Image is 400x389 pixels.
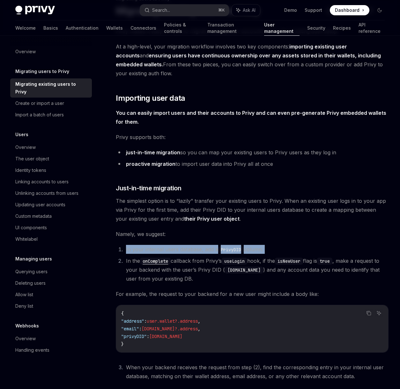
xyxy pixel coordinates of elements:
div: Unlinking accounts from users [15,189,78,197]
div: The user object [15,155,49,163]
a: Connectors [130,20,156,36]
span: Privy supports both: [116,133,389,142]
span: : [147,334,149,339]
span: For example, the request to your backend for a new user might include a body like: [116,290,389,298]
a: Recipes [333,20,351,36]
button: Ask AI [232,4,260,16]
div: Migrating existing users to Privy [15,80,88,96]
button: Copy the contents from the code block [365,309,373,317]
div: Whitelabel [15,235,38,243]
a: The user object [10,153,92,165]
a: Transaction management [207,20,257,36]
li: In your internal users database, add a column. [124,245,389,254]
span: "privyDID" [121,334,147,339]
div: Deleting users [15,279,46,287]
div: Allow list [15,291,33,298]
a: Handling events [10,344,92,356]
span: : [144,318,147,324]
a: Support [305,7,322,13]
div: Search... [152,6,170,14]
span: : [139,326,142,332]
button: Ask AI [375,309,383,317]
strong: ensuring users have continuous ownership over any assets stored in their wallets, including embed... [116,52,381,68]
span: "address" [121,318,144,324]
span: "email" [121,326,139,332]
li: to import user data into Privy all at once [116,159,389,168]
span: Dashboard [335,7,359,13]
a: Deleting users [10,277,92,289]
h5: Migrating users to Privy [15,68,69,75]
span: Namely, we suggest: [116,230,389,239]
li: When your backend receives the request from step (2), find the corresponding entry in your intern... [124,363,389,381]
button: Toggle dark mode [374,5,385,15]
div: UI components [15,224,47,231]
a: Overview [10,142,92,153]
code: PrivyDID [218,246,244,253]
a: Unlinking accounts from users [10,187,92,199]
button: Search...⌘K [140,4,228,16]
strong: You can easily import users and their accounts to Privy and can even pre-generate Privy embedded ... [116,110,386,125]
a: onComplete [140,258,171,264]
div: Create or import a user [15,99,64,107]
a: Overview [10,333,92,344]
div: Custom metadata [15,212,52,220]
span: , [198,318,200,324]
a: Allow list [10,289,92,300]
a: Deny list [10,300,92,312]
a: Migrating existing users to Privy [10,78,92,98]
img: dark logo [15,6,55,15]
a: Wallets [106,20,123,36]
div: Overview [15,143,36,151]
a: Linking accounts to users [10,176,92,187]
a: proactive migration [126,161,175,167]
a: Basics [43,20,58,36]
code: [DOMAIN_NAME] [225,267,263,274]
div: Deny list [15,302,33,310]
a: Policies & controls [164,20,200,36]
span: Just-in-time migration [116,184,181,193]
a: UI components [10,222,92,233]
span: At a high-level, your migration workflow involves two key components: and From these two pieces, ... [116,42,389,78]
a: Welcome [15,20,36,36]
div: Querying users [15,268,48,275]
a: Updating user accounts [10,199,92,210]
a: Import a batch of users [10,109,92,121]
a: Security [307,20,325,36]
span: , [198,326,200,332]
div: Updating user accounts [15,201,65,209]
div: Identity tokens [15,166,46,174]
a: Querying users [10,266,92,277]
a: Demo [284,7,297,13]
div: Handling events [15,346,49,354]
span: { [121,311,124,316]
a: User management [264,20,300,36]
span: Ask AI [243,7,256,13]
a: Identity tokens [10,165,92,176]
h5: Webhooks [15,322,39,330]
code: isNewUser [275,258,303,265]
h5: Managing users [15,255,52,263]
span: } [121,341,124,347]
h5: Users [15,131,28,138]
code: true [317,258,332,265]
a: Authentication [66,20,99,36]
div: Linking accounts to users [15,178,69,186]
a: Dashboard [330,5,369,15]
span: The simplest option is to “lazily” transfer your existing users to Privy. When an existing user l... [116,196,389,223]
span: Importing user data [116,93,185,103]
a: API reference [359,20,385,36]
a: Whitelabel [10,233,92,245]
li: In the callback from Privy’s hook, if the flag is , make a request to your backend with the user’... [124,256,389,283]
code: useLogin [222,258,247,265]
a: Custom metadata [10,210,92,222]
div: Overview [15,335,36,342]
span: [DOMAIN_NAME]?.address [142,326,198,332]
div: Overview [15,48,36,55]
div: Import a batch of users [15,111,64,119]
span: [DOMAIN_NAME] [149,334,182,339]
a: just-in-time migration [126,149,180,156]
a: their Privy user object [184,216,240,222]
li: so you can map your existing users to Privy users as they log in [116,148,389,157]
span: ⌘ K [218,8,225,13]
